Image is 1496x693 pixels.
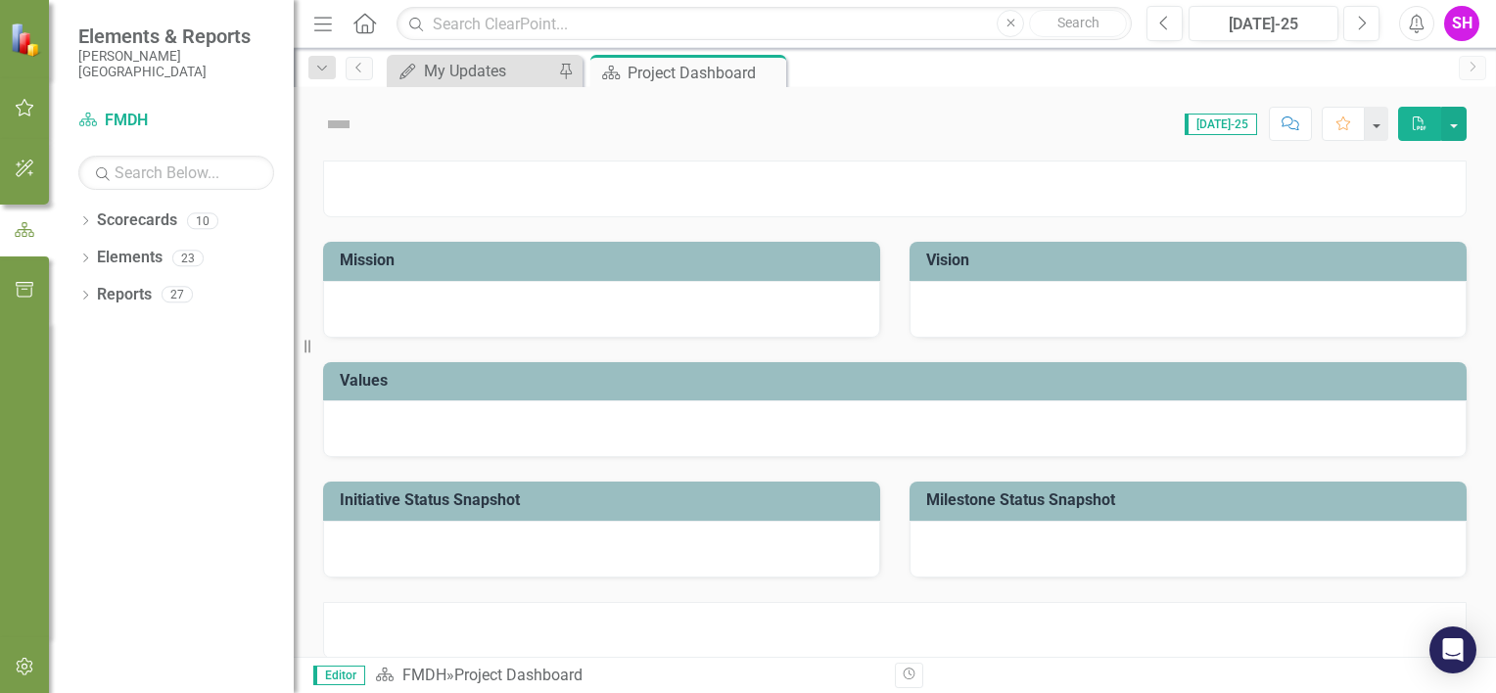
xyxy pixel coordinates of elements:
img: Not Defined [323,109,354,140]
a: My Updates [392,59,553,83]
span: Elements & Reports [78,24,274,48]
h3: Values [340,372,1457,390]
h3: Vision [926,252,1457,269]
a: Elements [97,247,163,269]
h3: Mission [340,252,870,269]
input: Search Below... [78,156,274,190]
span: [DATE]-25 [1185,114,1257,135]
h3: Initiative Status Snapshot [340,491,870,509]
div: My Updates [424,59,553,83]
a: Reports [97,284,152,306]
div: Project Dashboard [628,61,781,85]
h3: Milestone Status Snapshot [926,491,1457,509]
span: Editor [313,666,365,685]
div: Open Intercom Messenger [1429,626,1476,673]
button: Search [1029,10,1127,37]
small: [PERSON_NAME][GEOGRAPHIC_DATA] [78,48,274,80]
a: FMDH [78,110,274,132]
a: FMDH [402,666,446,684]
span: Search [1057,15,1099,30]
button: [DATE]-25 [1189,6,1338,41]
div: » [375,665,880,687]
input: Search ClearPoint... [397,7,1132,41]
div: [DATE]-25 [1195,13,1332,36]
div: 23 [172,250,204,266]
div: 27 [162,287,193,303]
img: ClearPoint Strategy [10,22,44,56]
div: Project Dashboard [454,666,583,684]
a: Scorecards [97,209,177,232]
button: SH [1444,6,1479,41]
div: 10 [187,212,218,229]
